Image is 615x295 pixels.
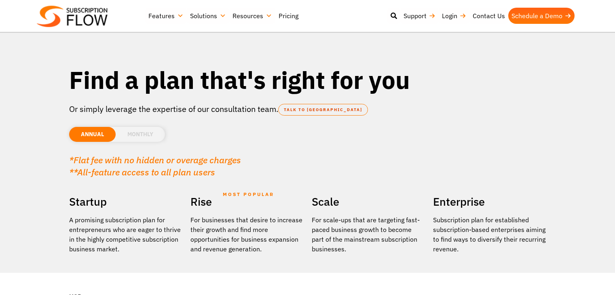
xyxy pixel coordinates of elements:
p: Or simply leverage the expertise of our consultation team. [69,103,546,115]
a: Schedule a Demo [508,8,575,24]
img: Subscriptionflow [37,6,108,27]
h2: Enterprise [433,192,546,211]
div: For businesses that desire to increase their growth and find more opportunities for business expa... [190,215,304,254]
div: For scale-ups that are targeting fast-paced business growth to become part of the mainstream subs... [312,215,425,254]
a: Pricing [275,8,302,24]
a: TALK TO [GEOGRAPHIC_DATA] [278,104,368,116]
h2: Scale [312,192,425,211]
p: Subscription plan for established subscription-based enterprises aiming to find ways to diversify... [433,215,546,254]
em: *Flat fee with no hidden or overage charges [69,154,241,166]
li: ANNUAL [69,127,116,142]
a: Features [145,8,187,24]
a: Contact Us [469,8,508,24]
li: MONTHLY [116,127,165,142]
a: Login [439,8,469,24]
h1: Find a plan that's right for you [69,65,546,95]
a: Support [400,8,439,24]
span: MOST POPULAR [223,185,274,204]
a: Solutions [187,8,229,24]
em: **All-feature access to all plan users [69,166,215,178]
p: A promising subscription plan for entrepreneurs who are eager to thrive in the highly competitive... [69,215,182,254]
h2: Startup [69,192,182,211]
h2: Rise [190,192,304,211]
a: Resources [229,8,275,24]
